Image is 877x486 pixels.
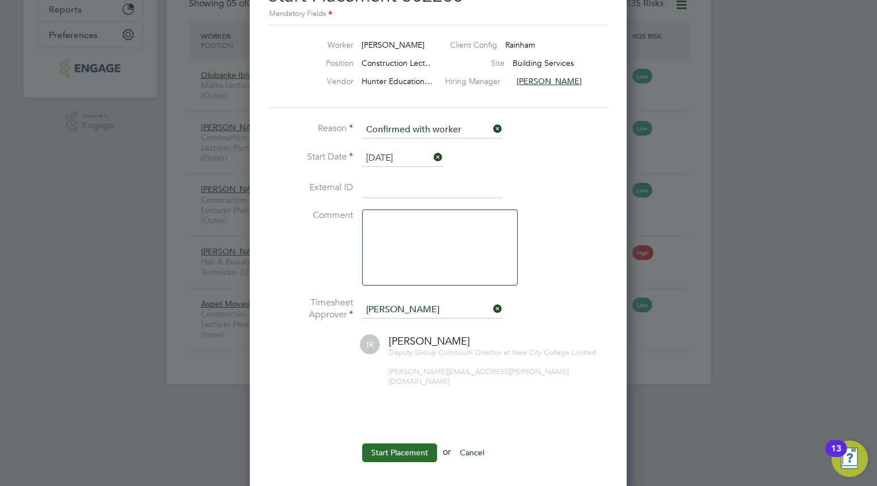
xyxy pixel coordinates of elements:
span: Hunter Education… [362,76,433,86]
div: 13 [831,449,841,463]
input: Search for... [362,301,502,319]
button: Open Resource Center, 13 new notifications [832,441,868,477]
button: Start Placement [362,443,437,462]
label: Vendor [291,76,354,86]
label: Client Config [450,40,497,50]
input: Select one [362,122,502,139]
label: Worker [291,40,354,50]
div: Mandatory Fields [268,8,609,20]
button: Cancel [451,443,493,462]
label: Start Date [268,151,353,163]
span: Construction Lect… [362,58,433,68]
label: Hiring Manager [445,76,509,86]
label: External ID [268,182,353,194]
span: [PERSON_NAME] [362,40,425,50]
span: [PERSON_NAME] [517,76,582,86]
span: New City College Limited [512,347,596,357]
label: Timesheet Approver [268,297,353,321]
label: Position [291,58,354,68]
label: Site [459,58,505,68]
label: Comment [268,210,353,221]
span: [PERSON_NAME][EMAIL_ADDRESS][PERSON_NAME][DOMAIN_NAME] [389,367,569,386]
input: Select one [362,150,443,167]
label: Reason [268,123,353,135]
li: or [268,443,609,473]
span: Rainham [505,40,535,50]
span: Building Services [513,58,574,68]
span: Deputy Group Curriculum Director at [389,347,510,357]
span: [PERSON_NAME] [389,334,470,347]
span: IR [360,334,380,354]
